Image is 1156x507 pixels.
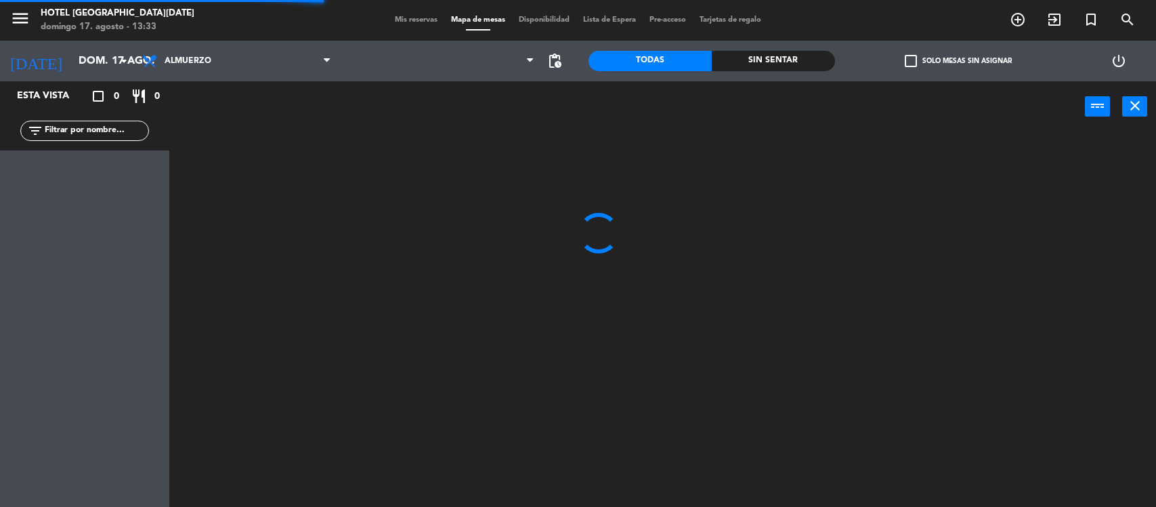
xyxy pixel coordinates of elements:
span: Pre-acceso [643,16,693,24]
span: Mapa de mesas [444,16,512,24]
i: menu [10,8,30,28]
div: Todas [588,51,712,71]
span: Almuerzo [165,56,211,66]
span: Disponibilidad [512,16,576,24]
label: Solo mesas sin asignar [905,55,1012,67]
button: close [1122,96,1147,117]
i: exit_to_app [1046,12,1063,28]
i: restaurant [131,88,147,104]
button: menu [10,8,30,33]
span: Mis reservas [388,16,444,24]
span: 0 [154,89,160,104]
span: 0 [114,89,119,104]
span: Tarjetas de regalo [693,16,768,24]
i: crop_square [90,88,106,104]
input: Filtrar por nombre... [43,123,148,138]
i: filter_list [27,123,43,139]
i: arrow_drop_down [116,53,132,69]
div: domingo 17. agosto - 13:33 [41,20,194,34]
i: turned_in_not [1083,12,1099,28]
span: Lista de Espera [576,16,643,24]
div: Esta vista [7,88,98,104]
div: Hotel [GEOGRAPHIC_DATA][DATE] [41,7,194,20]
i: close [1127,98,1143,114]
i: power_settings_new [1111,53,1127,69]
i: power_input [1090,98,1106,114]
i: add_circle_outline [1010,12,1026,28]
span: pending_actions [547,53,563,69]
span: check_box_outline_blank [905,55,917,67]
i: search [1119,12,1136,28]
button: power_input [1085,96,1110,117]
div: Sin sentar [712,51,835,71]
